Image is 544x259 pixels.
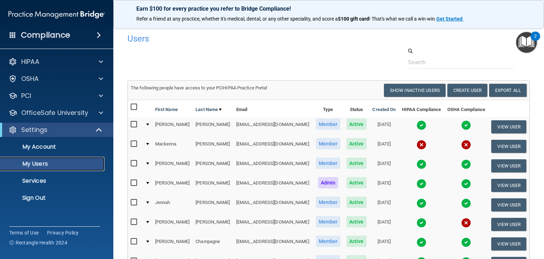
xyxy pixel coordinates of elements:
[346,216,367,227] span: Active
[195,105,222,114] a: Last Name
[369,16,436,22] span: ! That's what we call a win-win.
[408,56,514,69] input: Search
[399,100,444,117] th: HIPAA Compliance
[416,198,426,208] img: tick.e7d51cea.svg
[491,237,526,250] button: View User
[491,120,526,133] button: View User
[152,156,193,176] td: [PERSON_NAME]
[369,137,399,156] td: [DATE]
[436,16,463,22] strong: Get Started
[193,215,233,234] td: [PERSON_NAME]
[21,126,47,134] p: Settings
[9,229,39,236] a: Terms of Use
[416,140,426,150] img: cross.ca9f0e7f.svg
[233,215,313,234] td: [EMAIL_ADDRESS][DOMAIN_NAME]
[21,92,31,100] p: PCI
[9,239,67,246] span: Ⓒ Rectangle Health 2024
[369,234,399,254] td: [DATE]
[193,156,233,176] td: [PERSON_NAME]
[5,160,101,167] p: My Users
[461,179,471,189] img: tick.e7d51cea.svg
[8,92,103,100] a: PCI
[461,218,471,228] img: cross.ca9f0e7f.svg
[8,7,105,22] img: PMB logo
[193,176,233,195] td: [PERSON_NAME]
[233,176,313,195] td: [EMAIL_ADDRESS][DOMAIN_NAME]
[233,100,313,117] th: Email
[416,179,426,189] img: tick.e7d51cea.svg
[416,237,426,247] img: tick.e7d51cea.svg
[369,195,399,215] td: [DATE]
[461,237,471,247] img: tick.e7d51cea.svg
[491,179,526,192] button: View User
[436,16,464,22] a: Get Started
[461,140,471,150] img: cross.ca9f0e7f.svg
[491,140,526,153] button: View User
[152,117,193,137] td: [PERSON_NAME]
[233,156,313,176] td: [EMAIL_ADDRESS][DOMAIN_NAME]
[316,197,341,208] span: Member
[461,120,471,130] img: tick.e7d51cea.svg
[152,195,193,215] td: Jennah
[136,16,338,22] span: Refer a friend at any practice, whether it's medical, dental, or any other speciality, and score a
[316,138,341,149] span: Member
[491,198,526,211] button: View User
[193,234,233,254] td: Champagne
[136,5,521,12] p: Earn $100 for every practice you refer to Bridge Compliance!
[193,195,233,215] td: [PERSON_NAME]
[5,177,101,184] p: Services
[316,216,341,227] span: Member
[369,215,399,234] td: [DATE]
[369,176,399,195] td: [DATE]
[193,117,233,137] td: [PERSON_NAME]
[21,30,70,40] h4: Compliance
[346,119,367,130] span: Active
[461,198,471,208] img: tick.e7d51cea.svg
[516,32,537,53] button: Open Resource Center, 2 new notifications
[8,75,103,83] a: OSHA
[21,57,39,66] p: HIPAA
[21,75,39,83] p: OSHA
[447,84,487,97] button: Create User
[346,177,367,188] span: Active
[8,126,103,134] a: Settings
[21,109,88,117] p: OfficeSafe University
[47,229,79,236] a: Privacy Policy
[8,109,103,117] a: OfficeSafe University
[534,36,537,45] div: 2
[155,105,178,114] a: First Name
[313,100,344,117] th: Type
[384,84,446,97] button: Show Inactive Users
[316,236,341,247] span: Member
[338,16,369,22] strong: $100 gift card
[346,236,367,247] span: Active
[127,34,358,43] h4: Users
[316,158,341,169] span: Member
[416,159,426,169] img: tick.e7d51cea.svg
[131,85,267,90] span: The following people have access to your PCIHIPAA Practice Portal
[233,137,313,156] td: [EMAIL_ADDRESS][DOMAIN_NAME]
[346,197,367,208] span: Active
[193,137,233,156] td: [PERSON_NAME]
[416,120,426,130] img: tick.e7d51cea.svg
[346,138,367,149] span: Active
[5,194,101,202] p: Sign Out
[316,119,341,130] span: Member
[344,100,369,117] th: Status
[233,195,313,215] td: [EMAIL_ADDRESS][DOMAIN_NAME]
[444,100,488,117] th: OSHA Compliance
[489,84,527,97] a: Export All
[152,234,193,254] td: [PERSON_NAME]
[346,158,367,169] span: Active
[152,176,193,195] td: [PERSON_NAME]
[461,159,471,169] img: tick.e7d51cea.svg
[416,218,426,228] img: tick.e7d51cea.svg
[372,105,396,114] a: Created On
[491,159,526,172] button: View User
[318,177,339,188] span: Admin
[152,137,193,156] td: Mackenna
[491,218,526,231] button: View User
[152,215,193,234] td: [PERSON_NAME]
[369,156,399,176] td: [DATE]
[8,57,103,66] a: HIPAA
